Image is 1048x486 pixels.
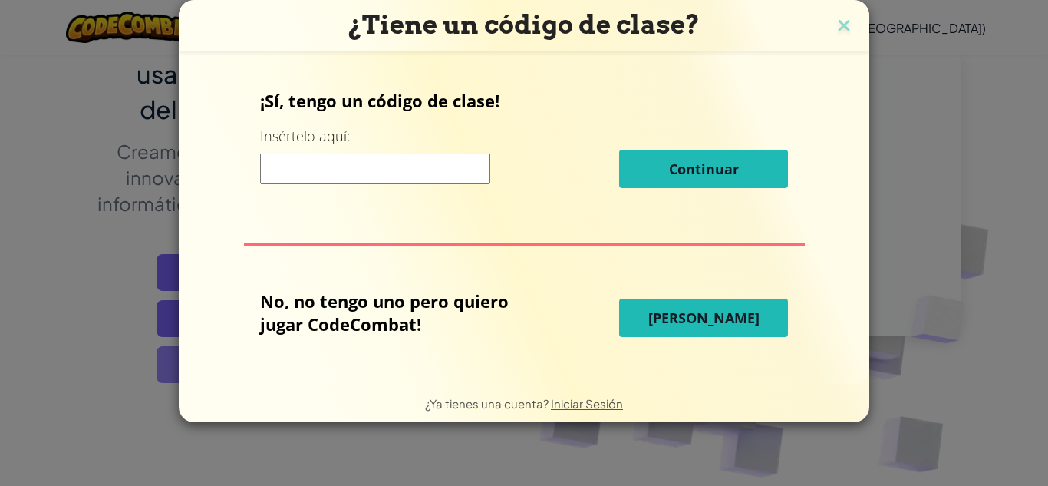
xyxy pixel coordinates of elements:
[834,15,854,38] img: close icon
[669,160,739,178] span: Continuar
[260,89,788,112] p: ¡Sí, tengo un código de clase!
[619,150,788,188] button: Continuar
[260,289,542,336] p: No, no tengo uno pero quiero jugar CodeCombat!
[551,396,623,411] a: Iniciar Sesión
[425,396,551,411] span: ¿Ya tienes una cuenta?
[260,127,350,146] label: Insértelo aquí:
[348,9,700,40] span: ¿Tiene un código de clase?
[619,299,788,337] button: [PERSON_NAME]
[648,309,760,327] span: [PERSON_NAME]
